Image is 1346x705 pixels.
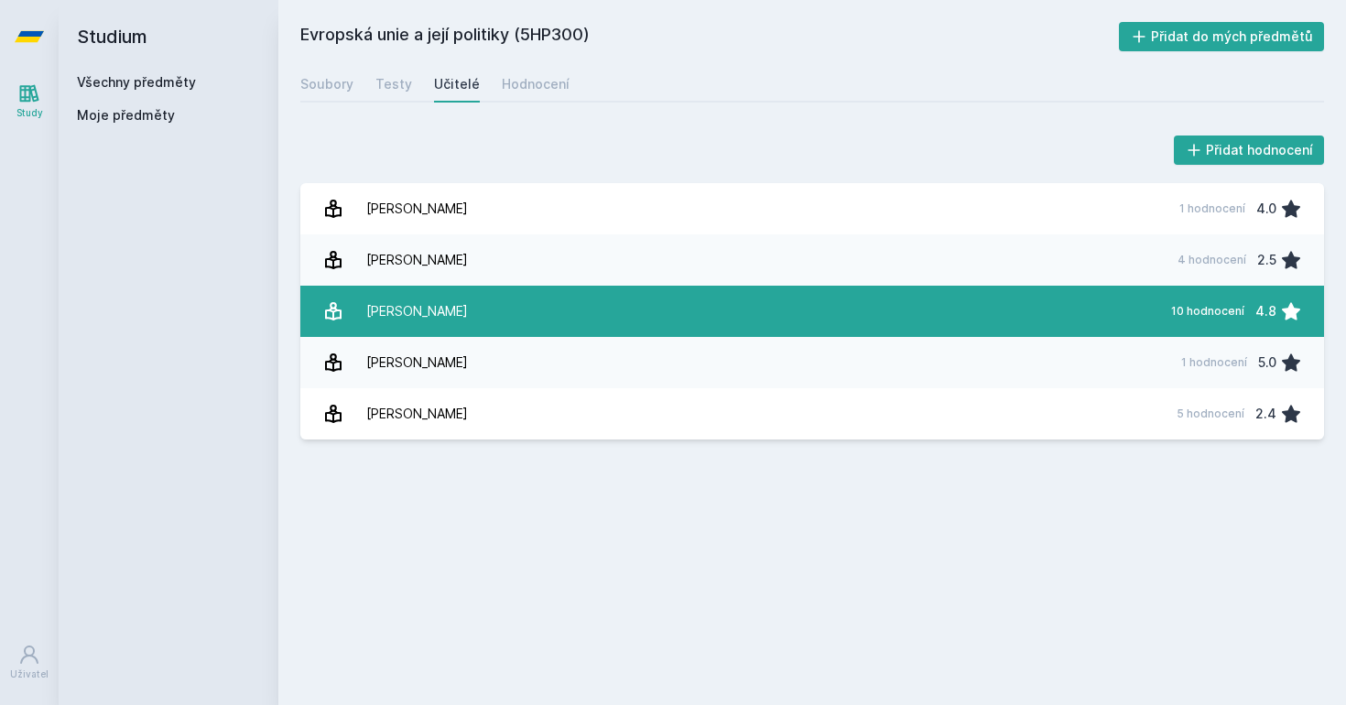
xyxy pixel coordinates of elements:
[300,234,1324,286] a: [PERSON_NAME] 4 hodnocení 2.5
[375,66,412,103] a: Testy
[1177,407,1244,421] div: 5 hodnocení
[300,183,1324,234] a: [PERSON_NAME] 1 hodnocení 4.0
[1256,190,1276,227] div: 4.0
[434,75,480,93] div: Učitelé
[10,667,49,681] div: Uživatel
[4,73,55,129] a: Study
[502,66,570,103] a: Hodnocení
[1255,396,1276,432] div: 2.4
[77,74,196,90] a: Všechny předměty
[375,75,412,93] div: Testy
[300,22,1119,51] h2: Evropská unie a její politiky (5HP300)
[1178,253,1246,267] div: 4 hodnocení
[366,190,468,227] div: [PERSON_NAME]
[1119,22,1325,51] button: Přidat do mých předmětů
[1174,136,1325,165] button: Přidat hodnocení
[366,242,468,278] div: [PERSON_NAME]
[16,106,43,120] div: Study
[1179,201,1245,216] div: 1 hodnocení
[300,388,1324,439] a: [PERSON_NAME] 5 hodnocení 2.4
[1258,344,1276,381] div: 5.0
[1181,355,1247,370] div: 1 hodnocení
[1257,242,1276,278] div: 2.5
[300,337,1324,388] a: [PERSON_NAME] 1 hodnocení 5.0
[300,286,1324,337] a: [PERSON_NAME] 10 hodnocení 4.8
[1171,304,1244,319] div: 10 hodnocení
[77,106,175,125] span: Moje předměty
[366,396,468,432] div: [PERSON_NAME]
[1255,293,1276,330] div: 4.8
[366,293,468,330] div: [PERSON_NAME]
[434,66,480,103] a: Učitelé
[300,75,353,93] div: Soubory
[502,75,570,93] div: Hodnocení
[366,344,468,381] div: [PERSON_NAME]
[4,634,55,690] a: Uživatel
[300,66,353,103] a: Soubory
